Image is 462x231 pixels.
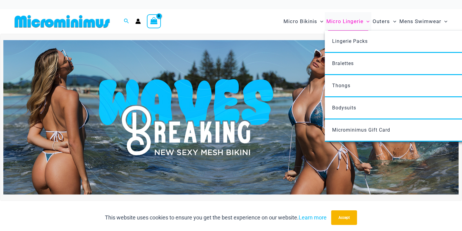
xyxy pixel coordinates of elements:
span: Menu Toggle [441,14,447,29]
nav: Site Navigation [281,11,450,32]
button: Accept [331,210,357,225]
span: Menu Toggle [317,14,323,29]
a: View Shopping Cart, empty [147,14,161,28]
a: Micro LingerieMenu ToggleMenu Toggle [325,12,371,31]
a: Search icon link [124,18,129,25]
span: Micro Bikinis [283,14,317,29]
span: Mens Swimwear [399,14,441,29]
span: Micro Lingerie [326,14,363,29]
span: Bralettes [332,60,354,66]
span: Microminimus Gift Card [332,127,390,133]
span: Lingerie Packs [332,38,368,44]
span: Menu Toggle [390,14,396,29]
span: Outers [373,14,390,29]
a: Mens SwimwearMenu ToggleMenu Toggle [398,12,449,31]
span: Thongs [332,83,350,88]
a: Account icon link [135,19,141,24]
a: Micro BikinisMenu ToggleMenu Toggle [282,12,325,31]
img: Waves Breaking Ocean Bikini Pack [3,40,459,195]
p: This website uses cookies to ensure you get the best experience on our website. [105,213,327,222]
span: Bodysuits [332,105,356,111]
span: Menu Toggle [363,14,370,29]
img: MM SHOP LOGO FLAT [12,15,112,28]
a: OutersMenu ToggleMenu Toggle [371,12,398,31]
a: Learn more [299,214,327,221]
